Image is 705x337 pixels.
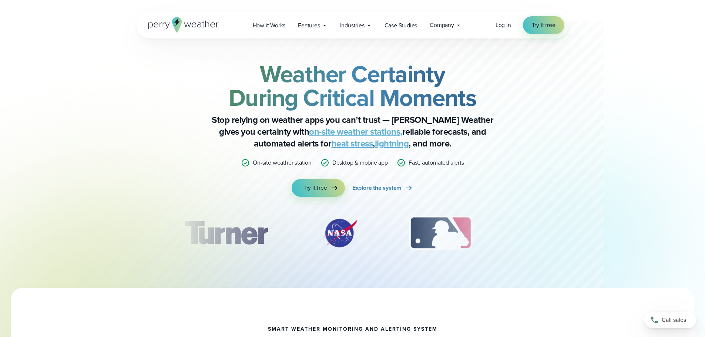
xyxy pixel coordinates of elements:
a: Try it free [523,16,564,34]
a: Log in [496,21,511,30]
p: Fast, automated alerts [409,158,464,167]
p: On-site weather station [253,158,311,167]
span: Log in [496,21,511,29]
span: Company [430,21,454,30]
a: on-site weather stations, [309,125,402,138]
span: Try it free [303,183,327,192]
div: 4 of 12 [515,215,574,252]
span: Industries [340,21,365,30]
a: Case Studies [378,18,424,33]
span: Case Studies [385,21,417,30]
div: 2 of 12 [314,215,366,252]
div: slideshow [174,215,532,255]
img: NASA.svg [314,215,366,252]
a: lightning [375,137,409,150]
a: Call sales [644,312,696,328]
div: 1 of 12 [173,215,278,252]
a: Explore the system [352,179,413,197]
span: Try it free [532,21,555,30]
img: PGA.svg [515,215,574,252]
h1: smart weather monitoring and alerting system [268,326,437,332]
div: 3 of 12 [402,215,480,252]
img: Turner-Construction_1.svg [173,215,278,252]
strong: Weather Certainty During Critical Moments [229,57,477,115]
a: Try it free [292,179,345,197]
span: Call sales [662,316,686,324]
p: Stop relying on weather apps you can’t trust — [PERSON_NAME] Weather gives you certainty with rel... [205,114,501,149]
a: heat stress [332,137,373,150]
p: Desktop & mobile app [332,158,388,167]
span: Explore the system [352,183,402,192]
span: How it Works [253,21,286,30]
a: How it Works [246,18,292,33]
span: Features [298,21,320,30]
img: MLB.svg [402,215,480,252]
